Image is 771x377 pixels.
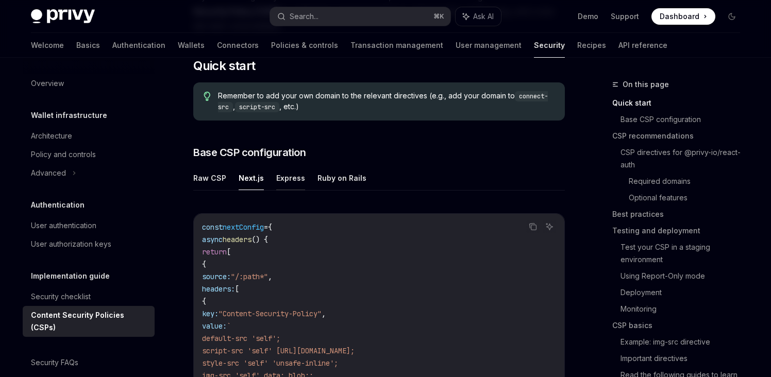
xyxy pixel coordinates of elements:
[23,74,155,93] a: Overview
[218,91,548,112] code: connect-src
[235,284,239,294] span: [
[578,11,598,22] a: Demo
[271,33,338,58] a: Policies & controls
[202,309,219,318] span: key:
[227,321,231,331] span: `
[611,11,639,22] a: Support
[31,33,64,58] a: Welcome
[526,220,540,233] button: Copy the contents from the code block
[276,166,305,190] button: Express
[23,235,155,253] a: User authorization keys
[612,222,748,239] a: Testing and deployment
[219,309,322,318] span: "Content-Security-Policy"
[193,58,255,74] span: Quick start
[31,109,107,122] h5: Wallet infrastructure
[218,91,555,112] span: Remember to add your own domain to the relevant directives (e.g., add your domain to , , etc.)
[223,222,264,232] span: nextConfig
[612,317,748,334] a: CSP basics
[202,247,227,256] span: return
[31,219,96,232] div: User authentication
[623,78,669,91] span: On this page
[621,334,748,350] a: Example: img-src directive
[202,284,235,294] span: headers:
[202,260,206,269] span: {
[317,166,366,190] button: Ruby on Rails
[202,358,338,368] span: style-src 'self' 'unsafe-inline';
[112,33,165,58] a: Authentication
[660,11,699,22] span: Dashboard
[621,239,748,268] a: Test your CSP in a staging environment
[621,144,748,173] a: CSP directives for @privy-io/react-auth
[31,238,111,250] div: User authorization keys
[350,33,443,58] a: Transaction management
[31,290,91,303] div: Security checklist
[31,9,95,24] img: dark logo
[23,145,155,164] a: Policy and controls
[31,148,96,161] div: Policy and controls
[621,111,748,128] a: Base CSP configuration
[235,102,279,112] code: script-src
[193,145,306,160] span: Base CSP configuration
[231,272,268,281] span: "/:path*"
[217,33,259,58] a: Connectors
[612,95,748,111] a: Quick start
[239,166,264,190] button: Next.js
[264,222,268,232] span: =
[612,206,748,222] a: Best practices
[202,334,280,343] span: default-src 'self';
[456,33,522,58] a: User management
[621,284,748,301] a: Deployment
[621,301,748,317] a: Monitoring
[23,127,155,145] a: Architecture
[204,92,211,101] svg: Tip
[31,270,110,282] h5: Implementation guide
[23,216,155,235] a: User authentication
[23,353,155,372] a: Security FAQs
[202,321,227,331] span: value:
[456,7,501,26] button: Ask AI
[621,268,748,284] a: Using Report-Only mode
[193,166,226,190] button: Raw CSP
[202,297,206,306] span: {
[618,33,667,58] a: API reference
[724,8,740,25] button: Toggle dark mode
[23,306,155,337] a: Content Security Policies (CSPs)
[23,287,155,306] a: Security checklist
[223,235,252,244] span: headers
[202,346,355,355] span: script-src 'self' [URL][DOMAIN_NAME];
[534,33,565,58] a: Security
[31,309,148,334] div: Content Security Policies (CSPs)
[31,167,66,179] div: Advanced
[473,11,494,22] span: Ask AI
[178,33,205,58] a: Wallets
[31,130,72,142] div: Architecture
[621,350,748,367] a: Important directives
[31,199,85,211] h5: Authentication
[252,235,268,244] span: () {
[202,272,231,281] span: source:
[577,33,606,58] a: Recipes
[227,247,231,256] span: [
[629,173,748,190] a: Required domains
[268,222,272,232] span: {
[31,356,78,369] div: Security FAQs
[629,190,748,206] a: Optional features
[612,128,748,144] a: CSP recommendations
[31,77,64,90] div: Overview
[543,220,556,233] button: Ask AI
[202,235,223,244] span: async
[651,8,715,25] a: Dashboard
[290,10,319,23] div: Search...
[322,309,326,318] span: ,
[268,272,272,281] span: ,
[270,7,450,26] button: Search...⌘K
[76,33,100,58] a: Basics
[433,12,444,21] span: ⌘ K
[202,222,223,232] span: const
